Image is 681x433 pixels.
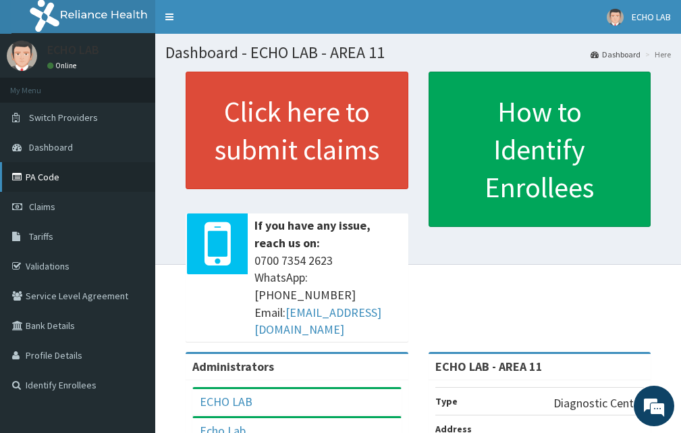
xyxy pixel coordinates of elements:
b: If you have any issue, reach us on: [254,218,371,251]
a: Dashboard [591,49,641,60]
a: [EMAIL_ADDRESS][DOMAIN_NAME] [254,305,381,338]
p: ECHO LAB [47,44,99,56]
h1: Dashboard - ECHO LAB - AREA 11 [165,44,671,61]
img: User Image [7,41,37,71]
a: Online [47,61,80,70]
p: Diagnostic Center [553,394,644,412]
a: ECHO LAB [200,394,252,409]
li: Here [642,49,671,60]
span: Switch Providers [29,111,98,124]
b: Administrators [192,359,274,374]
a: How to Identify Enrollees [429,72,651,227]
span: Tariffs [29,230,53,243]
span: ECHO LAB [632,11,671,23]
strong: ECHO LAB - AREA 11 [435,359,543,374]
a: Click here to submit claims [186,72,408,189]
span: Claims [29,201,55,213]
img: User Image [607,9,624,26]
b: Type [435,395,458,407]
span: 0700 7354 2623 WhatsApp: [PHONE_NUMBER] Email: [254,252,402,339]
span: Dashboard [29,141,73,153]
